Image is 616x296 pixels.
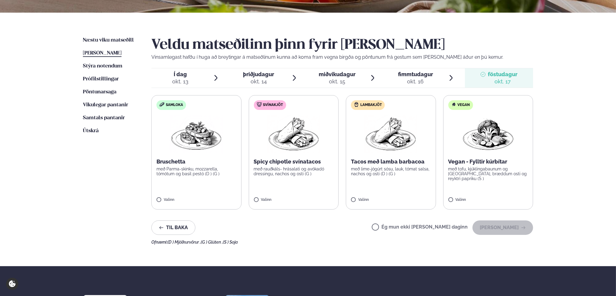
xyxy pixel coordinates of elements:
[172,78,188,85] div: okt. 13
[243,71,274,77] span: þriðjudagur
[83,102,128,107] span: Vikulegar pantanir
[151,54,533,61] p: Vinsamlegast hafðu í huga að breytingar á matseðlinum kunna að koma fram vegna birgða og pöntunum...
[151,220,195,235] button: Til baka
[398,71,433,77] span: fimmtudagur
[172,71,188,78] span: Í dag
[83,50,122,57] a: [PERSON_NAME]
[254,158,334,165] p: Spicy chipotle svínatacos
[223,240,238,245] span: (S ) Soja
[151,37,533,54] h2: Veldu matseðilinn þinn fyrir [PERSON_NAME]
[398,78,433,85] div: okt. 16
[263,103,283,107] span: Svínakjöt
[472,220,533,235] button: [PERSON_NAME]
[83,89,116,96] a: Pöntunarsaga
[83,128,99,133] span: Útskrá
[83,89,116,95] span: Pöntunarsaga
[83,76,119,82] span: Prófílstillingar
[448,158,528,165] p: Vegan - Fylltir kúrbítar
[83,63,122,70] a: Stýra notendum
[83,114,125,122] a: Samtals pantanir
[267,115,320,153] img: Wraps.png
[170,115,223,153] img: Bruschetta.png
[462,115,515,153] img: Vegan.png
[83,37,134,44] a: Næstu viku matseðill
[488,78,517,85] div: okt. 17
[451,102,456,107] img: Vegan.svg
[458,103,470,107] span: Vegan
[83,115,125,120] span: Samtals pantanir
[360,103,382,107] span: Lambakjöt
[151,240,533,245] div: Ofnæmi:
[448,167,528,181] p: með tofu, kjúklingabaunum og [GEOGRAPHIC_DATA], bræddum osti og reyktri papriku (S )
[351,167,431,176] p: með lime-jógúrt sósu, lauk, tómat salsa, nachos og osti (D ) (G )
[83,64,122,69] span: Stýra notendum
[364,115,417,153] img: Wraps.png
[257,102,262,107] img: pork.svg
[156,167,236,176] p: með Parma-skinku, mozzarella, tómötum og basil pestó (D ) (G )
[254,167,334,176] p: með rauðkáls- hrásalati og avókadó dressingu, nachos og osti (G )
[83,76,119,83] a: Prófílstillingar
[243,78,274,85] div: okt. 14
[83,51,122,56] span: [PERSON_NAME]
[167,240,201,245] span: (D ) Mjólkurvörur ,
[319,71,355,77] span: miðvikudagur
[83,127,99,135] a: Útskrá
[83,101,128,109] a: Vikulegar pantanir
[6,278,18,290] a: Cookie settings
[351,158,431,165] p: Tacos með lamba barbacoa
[319,78,355,85] div: okt. 15
[83,38,134,43] span: Næstu viku matseðill
[354,102,359,107] img: Lamb.svg
[488,71,517,77] span: föstudagur
[156,158,236,165] p: Bruschetta
[166,103,183,107] span: Samloka
[160,102,164,107] img: sandwich-new-16px.svg
[201,240,223,245] span: (G ) Glúten ,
